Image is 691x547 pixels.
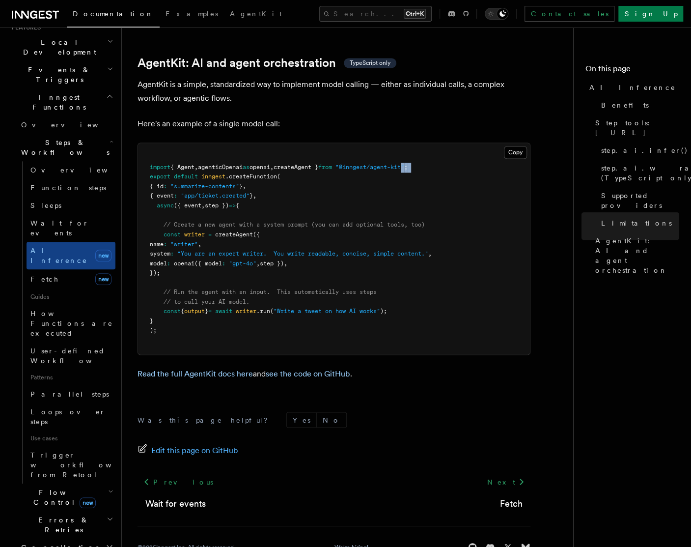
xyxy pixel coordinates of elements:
p: Here's an example of a single model call: [138,117,530,131]
span: // to call your AI model. [164,298,249,305]
a: Sleeps [27,197,115,214]
a: Overview [27,161,115,179]
span: Local Development [8,37,107,57]
span: : [170,250,174,257]
a: Limitations [597,214,679,232]
span: "Write a tweet on how AI works" [274,307,380,314]
span: step.ai.infer() [601,145,688,155]
span: Patterns [27,370,115,385]
a: AI Inferencenew [27,242,115,269]
span: : [222,259,225,266]
span: "gpt-4o" [229,259,256,266]
span: Steps & Workflows [17,138,110,157]
span: : [167,259,170,266]
span: ( [277,173,280,180]
button: Flow Controlnew [17,484,115,511]
span: // Run the agent with an input. This automatically uses steps [164,288,377,295]
a: Benefits [597,96,679,114]
span: Limitations [601,218,672,228]
span: // Create a new agent with a system prompt (you can add optional tools, too) [164,221,425,228]
span: } [205,307,208,314]
span: .createFunction [225,173,277,180]
span: as [243,164,249,171]
a: Function steps [27,179,115,197]
span: async [157,202,174,209]
a: Parallel steps [27,385,115,403]
span: "app/ticket.created" [181,192,249,199]
a: Read the full AgentKit docs here [138,369,253,378]
span: Fetch [30,275,59,283]
a: Fetchnew [27,269,115,289]
button: Local Development [8,33,115,61]
span: openai [249,164,270,171]
span: Examples [166,10,218,18]
div: Steps & Workflows [17,161,115,484]
span: : [164,183,167,190]
span: Benefits [601,100,649,110]
a: Trigger workflows from Retool [27,446,115,484]
a: step.ai.wrap() (TypeScript only) [597,159,679,187]
span: name [150,240,164,247]
a: Supported providers [597,187,679,214]
span: Step tools: [URL] [595,118,679,138]
span: createAgent [215,230,253,237]
span: , [270,164,274,171]
span: Errors & Retries [17,515,107,535]
span: Use cases [27,431,115,446]
a: Sign Up [618,6,683,22]
span: How Functions are executed [30,310,113,337]
span: openai [174,259,194,266]
a: Step tools: [URL] [591,114,679,142]
span: output [184,307,205,314]
span: createAgent } [274,164,318,171]
span: AI Inference [589,83,676,92]
span: , [201,202,205,209]
span: Edit this page on GitHub [151,443,238,457]
span: Features [8,24,41,31]
span: await [215,307,232,314]
span: = [208,307,212,314]
span: new [95,273,111,285]
span: .run [256,307,270,314]
a: Wait for events [145,496,206,510]
span: const [164,307,181,314]
span: Inngest Functions [8,92,106,112]
span: Trigger workflows from Retool [30,451,138,479]
span: const [164,230,181,237]
span: , [253,192,256,199]
span: "writer" [170,240,198,247]
span: , [284,259,287,266]
span: step }) [205,202,229,209]
a: Contact sales [525,6,614,22]
span: , [194,164,198,171]
span: , [428,250,432,257]
button: Copy [504,146,527,159]
a: User-defined Workflows [27,342,115,370]
p: Was this page helpful? [138,415,275,425]
span: Sleeps [30,202,61,209]
kbd: Ctrl+K [404,9,426,19]
a: Wait for events [27,214,115,242]
span: Parallel steps [30,390,109,398]
span: ({ model [194,259,222,266]
span: Guides [27,289,115,305]
span: : [174,192,177,199]
span: Loops over steps [30,408,106,426]
a: AgentKit [224,3,288,27]
span: model [150,259,167,266]
a: see the code on GitHub [266,369,350,378]
span: "summarize-contents" [170,183,239,190]
span: ({ [253,230,260,237]
span: Function steps [30,184,106,192]
span: writer [236,307,256,314]
a: Examples [160,3,224,27]
span: { Agent [170,164,194,171]
p: and . [138,367,530,380]
span: writer [184,230,205,237]
span: ( [270,307,274,314]
a: Fetch [500,496,523,510]
span: inngest [201,173,225,180]
span: = [208,230,212,237]
span: ); [150,326,157,333]
button: Inngest Functions [8,88,115,116]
